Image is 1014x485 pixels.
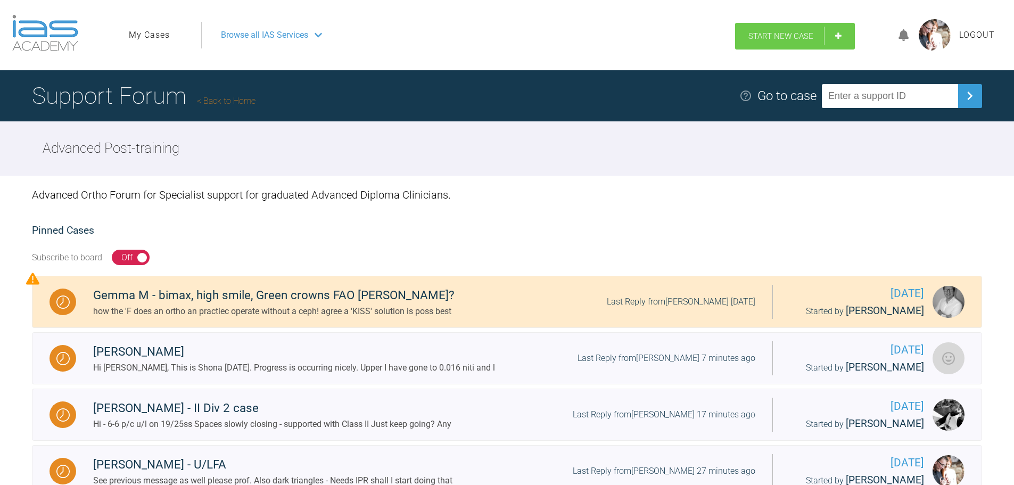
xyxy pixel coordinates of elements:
h1: Support Forum [32,77,255,114]
div: [PERSON_NAME] - U/LFA [93,455,452,474]
div: Gemma M - bimax, high smile, Green crowns FAO [PERSON_NAME]? [93,286,455,305]
a: My Cases [129,28,170,42]
a: Waiting[PERSON_NAME]Hi [PERSON_NAME], This is Shona [DATE]. Progress is occurring nicely. Upper I... [32,332,982,384]
a: Waiting[PERSON_NAME] - II Div 2 caseHi - 6-6 p/c u/l on 19/25ss Spaces slowly closing - supported... [32,389,982,441]
input: Enter a support ID [822,84,958,108]
span: [PERSON_NAME] [846,305,924,317]
div: Subscribe to board [32,251,102,265]
a: WaitingGemma M - bimax, high smile, Green crowns FAO [PERSON_NAME]?how the 'F does an ortho an pr... [32,276,982,328]
img: Priority [26,272,39,285]
img: Waiting [56,295,70,309]
span: [DATE] [790,398,924,415]
a: Logout [959,28,995,42]
a: Start New Case [735,23,855,50]
div: Advanced Ortho Forum for Specialist support for graduated Advanced Diploma Clinicians. [32,176,982,214]
img: David Birkin [933,399,964,431]
div: Hi [PERSON_NAME], This is Shona [DATE]. Progress is occurring nicely. Upper I have gone to 0.016 ... [93,361,495,375]
div: Off [121,251,133,265]
span: [DATE] [790,285,924,302]
h2: Advanced Post-training [43,137,179,160]
div: Started by [790,303,924,319]
img: Waiting [56,352,70,365]
div: [PERSON_NAME] [93,342,495,361]
div: Started by [790,416,924,432]
span: Start New Case [748,31,813,41]
span: [PERSON_NAME] [846,417,924,430]
img: Darren Cromey [933,286,964,318]
img: Waiting [56,465,70,478]
span: [PERSON_NAME] [846,361,924,373]
span: [DATE] [790,454,924,472]
img: chevronRight.28bd32b0.svg [961,87,978,104]
h2: Pinned Cases [32,223,982,239]
span: Browse all IAS Services [221,28,308,42]
div: Last Reply from [PERSON_NAME] 7 minutes ago [578,351,755,365]
img: Eamon OReilly [933,342,964,374]
div: Last Reply from [PERSON_NAME] 17 minutes ago [573,408,755,422]
div: [PERSON_NAME] - II Div 2 case [93,399,451,418]
a: Back to Home [197,96,255,106]
span: [DATE] [790,341,924,359]
img: logo-light.3e3ef733.png [12,15,78,51]
div: Hi - 6-6 p/c u/l on 19/25ss Spaces slowly closing - supported with Class II Just keep going? Any [93,417,451,431]
img: help.e70b9f3d.svg [739,89,752,102]
div: Go to case [757,86,817,106]
div: Started by [790,359,924,376]
div: Last Reply from [PERSON_NAME] 27 minutes ago [573,464,755,478]
img: profile.png [919,19,951,51]
img: Waiting [56,408,70,422]
div: Last Reply from [PERSON_NAME] [DATE] [607,295,755,309]
div: how the 'F does an ortho an practiec operate without a ceph! agree a 'KISS' solution is poss best [93,305,455,318]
